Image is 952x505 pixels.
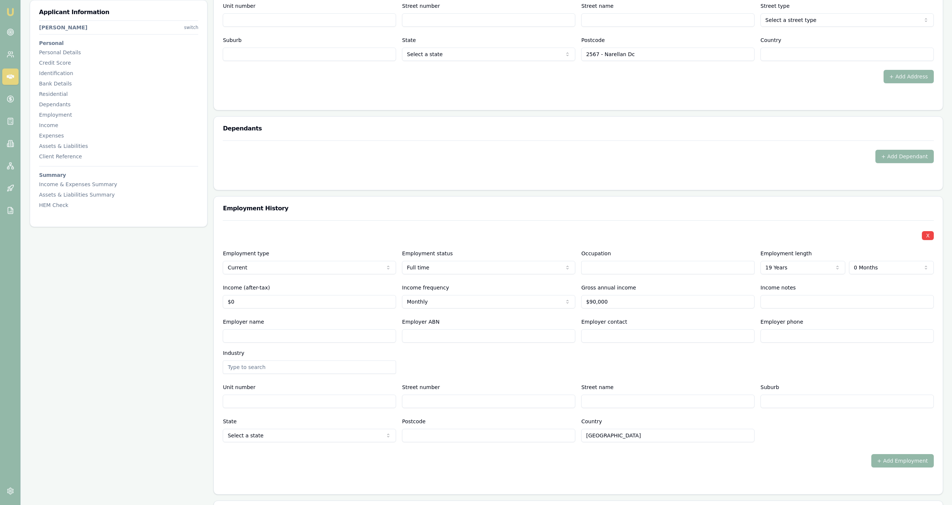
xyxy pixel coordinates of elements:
div: Assets & Liabilities [39,142,198,150]
label: Employer contact [581,319,627,325]
div: Client Reference [39,153,198,160]
button: X [922,231,934,240]
label: Employer phone [760,319,803,325]
h3: Dependants [223,126,934,132]
div: Personal Details [39,49,198,56]
div: Dependants [39,101,198,108]
img: emu-icon-u.png [6,7,15,16]
button: + Add Employment [871,454,934,467]
div: switch [184,25,198,30]
div: Employment [39,111,198,119]
input: Type to search [223,360,396,374]
label: Unit number [223,3,255,9]
label: Street type [760,3,789,9]
label: Income frequency [402,285,449,291]
label: Employment length [760,250,812,256]
div: Income & Expenses Summary [39,181,198,188]
label: Postcode [402,418,425,424]
button: + Add Address [884,70,934,83]
label: Income (after-tax) [223,285,270,291]
div: Expenses [39,132,198,139]
h3: Summary [39,172,198,178]
div: Identification [39,69,198,77]
label: Suburb [760,384,779,390]
div: Bank Details [39,80,198,87]
input: $ [223,295,396,308]
label: Postcode [581,37,605,43]
h3: Personal [39,41,198,46]
label: Employer name [223,319,264,325]
label: Street number [402,3,440,9]
div: Residential [39,90,198,98]
h3: Applicant Information [39,9,198,15]
div: HEM Check [39,201,198,209]
label: Employer ABN [402,319,440,325]
div: Assets & Liabilities Summary [39,191,198,198]
label: State [402,37,416,43]
label: Street name [581,3,614,9]
label: Employment status [402,250,453,256]
label: Occupation [581,250,611,256]
label: Street name [581,384,614,390]
label: Employment type [223,250,269,256]
label: Suburb [223,37,241,43]
h3: Employment History [223,205,934,211]
div: Income [39,122,198,129]
button: + Add Dependant [875,150,934,163]
label: Country [760,37,781,43]
label: Country [581,418,602,424]
input: $ [581,295,755,308]
label: Industry [223,350,244,356]
label: Income notes [760,285,796,291]
label: Street number [402,384,440,390]
div: Credit Score [39,59,198,67]
label: Unit number [223,384,255,390]
div: [PERSON_NAME] [39,24,87,31]
label: Gross annual income [581,285,636,291]
label: State [223,418,237,424]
